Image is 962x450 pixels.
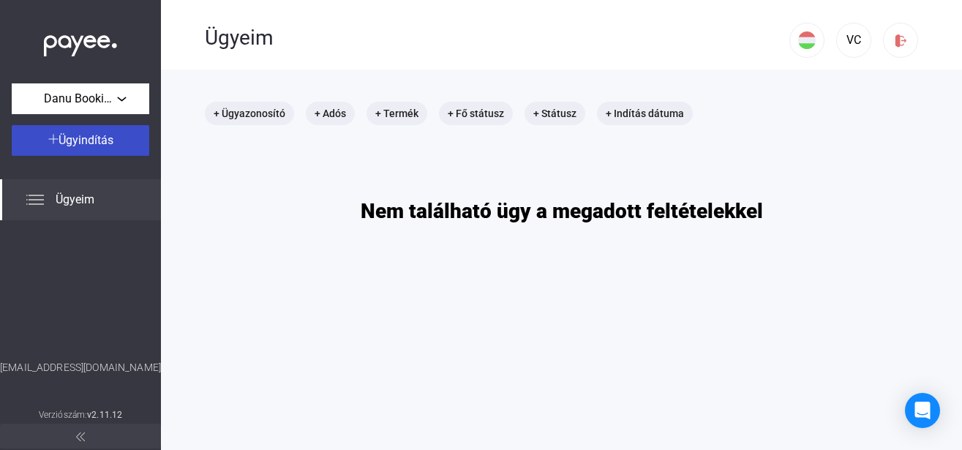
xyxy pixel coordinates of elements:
mat-chip: + Fő státusz [439,102,513,125]
mat-chip: + Indítás dátuma [597,102,693,125]
mat-chip: + Státusz [525,102,585,125]
img: HU [798,31,816,49]
span: Danu Booking Kft [44,90,117,108]
div: Open Intercom Messenger [905,393,940,428]
img: white-payee-white-dot.svg [44,27,117,57]
img: plus-white.svg [48,134,59,144]
img: arrow-double-left-grey.svg [76,432,85,441]
img: list.svg [26,191,44,209]
div: Ügyeim [205,26,789,50]
div: VC [841,31,866,49]
button: Ügyindítás [12,125,149,156]
button: VC [836,23,871,58]
button: Danu Booking Kft [12,83,149,114]
mat-chip: + Ügyazonosító [205,102,294,125]
span: Ügyeim [56,191,94,209]
span: Ügyindítás [59,133,113,147]
button: HU [789,23,824,58]
mat-chip: + Adós [306,102,355,125]
strong: v2.11.12 [87,410,122,420]
h1: Nem található ügy a megadott feltételekkel [361,198,763,224]
img: logout-red [893,33,909,48]
mat-chip: + Termék [367,102,427,125]
button: logout-red [883,23,918,58]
